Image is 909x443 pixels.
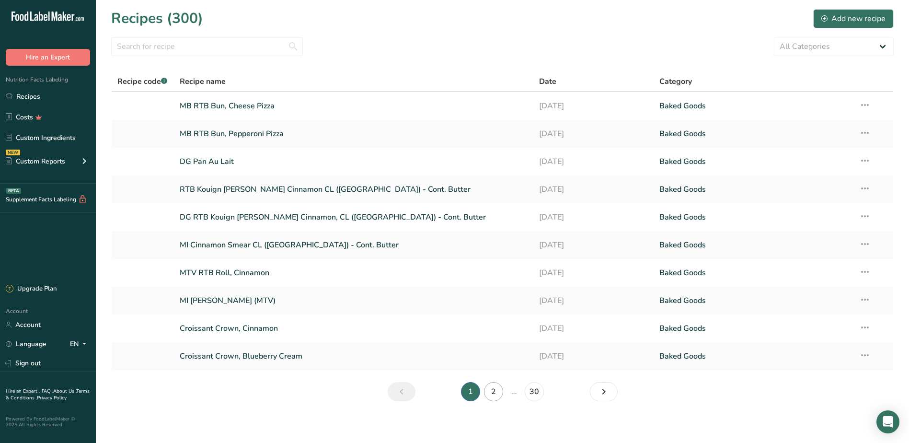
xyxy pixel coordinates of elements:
[539,291,647,311] a: [DATE]
[388,382,415,401] a: Previous page
[659,179,848,199] a: Baked Goods
[659,207,848,227] a: Baked Goods
[659,152,848,172] a: Baked Goods
[539,346,647,366] a: [DATE]
[821,13,886,24] div: Add new recipe
[6,416,90,428] div: Powered By FoodLabelMaker © 2025 All Rights Reserved
[180,76,226,87] span: Recipe name
[525,382,544,401] a: Page 30.
[180,96,528,116] a: MB RTB Bun, Cheese Pizza
[180,291,528,311] a: MI [PERSON_NAME] (MTV)
[42,388,53,395] a: FAQ .
[659,96,848,116] a: Baked Goods
[6,388,40,395] a: Hire an Expert .
[6,284,57,294] div: Upgrade Plan
[539,96,647,116] a: [DATE]
[111,8,203,29] h1: Recipes (300)
[37,395,67,401] a: Privacy Policy
[659,346,848,366] a: Baked Goods
[117,76,167,87] span: Recipe code
[539,124,647,144] a: [DATE]
[659,235,848,255] a: Baked Goods
[539,318,647,338] a: [DATE]
[659,124,848,144] a: Baked Goods
[539,152,647,172] a: [DATE]
[6,188,21,194] div: BETA
[180,263,528,283] a: MTV RTB Roll, Cinnamon
[659,76,692,87] span: Category
[180,346,528,366] a: Croissant Crown, Blueberry Cream
[539,263,647,283] a: [DATE]
[484,382,503,401] a: Page 2.
[539,76,556,87] span: Date
[6,150,20,155] div: NEW
[539,179,647,199] a: [DATE]
[813,9,894,28] button: Add new recipe
[6,388,90,401] a: Terms & Conditions .
[539,235,647,255] a: [DATE]
[70,338,90,350] div: EN
[876,410,899,433] div: Open Intercom Messenger
[659,291,848,311] a: Baked Goods
[6,336,46,352] a: Language
[180,207,528,227] a: DG RTB Kouign [PERSON_NAME] Cinnamon, CL ([GEOGRAPHIC_DATA]) - Cont. Butter
[180,124,528,144] a: MB RTB Bun, Pepperoni Pizza
[659,263,848,283] a: Baked Goods
[6,156,65,166] div: Custom Reports
[111,37,303,56] input: Search for recipe
[590,382,618,401] a: Next page
[659,318,848,338] a: Baked Goods
[53,388,76,395] a: About Us .
[180,179,528,199] a: RTB Kouign [PERSON_NAME] Cinnamon CL ([GEOGRAPHIC_DATA]) - Cont. Butter
[180,318,528,338] a: Croissant Crown, Cinnamon
[6,49,90,66] button: Hire an Expert
[180,235,528,255] a: MI Cinnamon Smear CL ([GEOGRAPHIC_DATA]) - Cont. Butter
[539,207,647,227] a: [DATE]
[180,152,528,172] a: DG Pan Au Lait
